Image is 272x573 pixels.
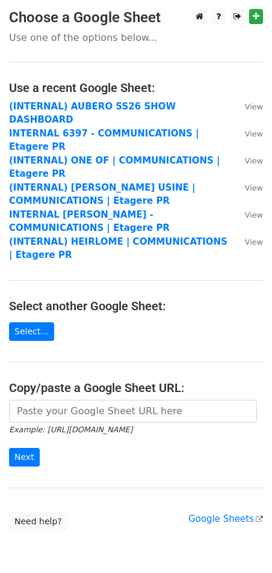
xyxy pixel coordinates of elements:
a: View [233,182,263,193]
small: Example: [URL][DOMAIN_NAME] [9,425,132,434]
a: View [233,236,263,247]
a: Select... [9,322,54,341]
h4: Select another Google Sheet: [9,299,263,313]
h4: Copy/paste a Google Sheet URL: [9,381,263,395]
small: View [245,156,263,165]
h3: Choose a Google Sheet [9,9,263,26]
a: View [233,155,263,166]
a: (INTERNAL) ONE OF | COMMUNICATIONS | Etagere PR [9,155,220,180]
a: INTERNAL 6397 - COMMUNICATIONS | Etagere PR [9,128,199,153]
small: View [245,183,263,192]
a: View [233,101,263,112]
input: Paste your Google Sheet URL here [9,400,257,423]
a: Need help? [9,512,67,531]
a: (INTERNAL) [PERSON_NAME] USINE | COMMUNICATIONS | Etagere PR [9,182,196,207]
small: View [245,129,263,138]
p: Use one of the options below... [9,31,263,44]
h4: Use a recent Google Sheet: [9,81,263,95]
a: View [233,128,263,139]
a: INTERNAL [PERSON_NAME] - COMMUNICATIONS | Etagere PR [9,209,170,234]
a: (INTERNAL) AUBERO SS26 SHOW DASHBOARD [9,101,176,126]
small: View [245,102,263,111]
a: Google Sheets [188,513,263,524]
small: View [245,210,263,219]
small: View [245,237,263,247]
a: (INTERNAL) HEIRLOME | COMMUNICATIONS | Etagere PR [9,236,227,261]
a: View [233,209,263,220]
input: Next [9,448,40,467]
